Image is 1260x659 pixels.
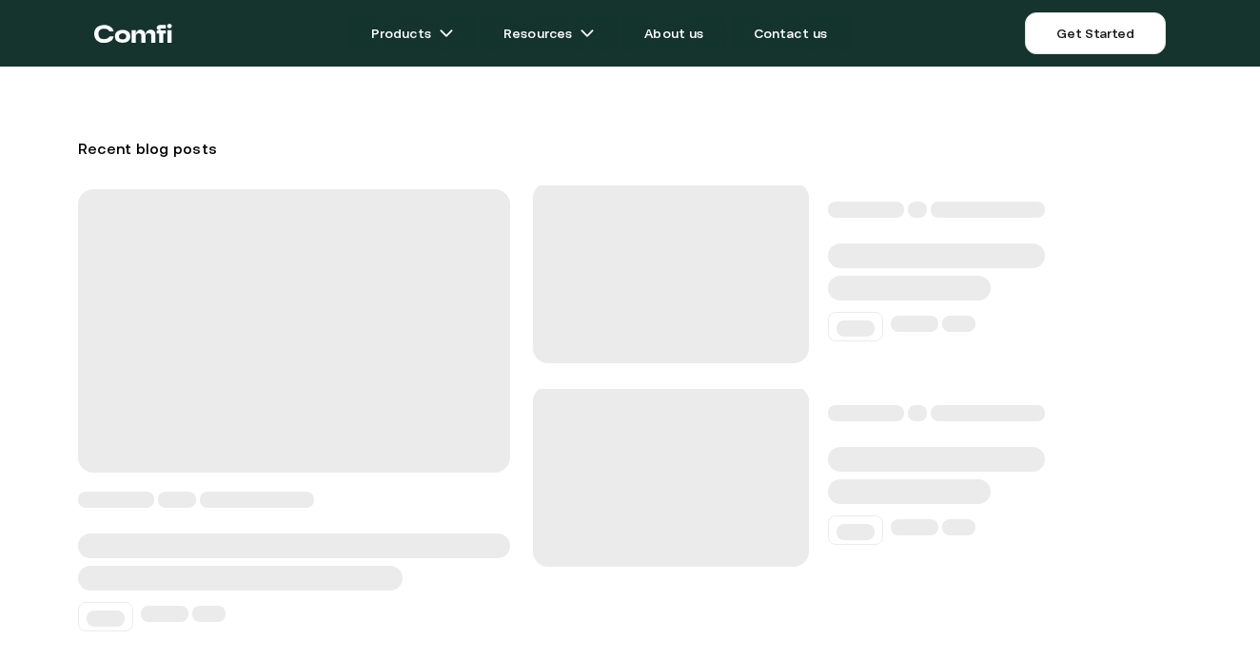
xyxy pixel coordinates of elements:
[158,492,196,508] span: ‌
[78,133,1182,164] h3: Recent blog posts
[931,202,1045,218] span: ‌
[837,524,875,540] span: ‌
[837,320,875,337] span: ‌
[828,276,991,300] span: ‌
[621,14,726,52] a: About us
[828,447,1045,472] span: ‌
[828,479,991,504] span: ‌
[481,14,618,52] a: Resourcesarrow icons
[828,405,904,421] span: ‌
[533,389,809,570] span: ‌
[908,202,927,218] span: ‌
[87,611,125,627] span: ‌
[931,405,1045,421] span: ‌
[94,5,172,62] a: Return to the top of the Comfi home page
[200,492,314,508] span: ‌
[580,26,595,41] img: arrow icons
[731,14,851,52] a: Contact us
[533,185,809,366] span: ‌
[1025,12,1165,54] a: Get Started
[439,26,454,41] img: arrow icons
[942,316,975,332] span: ‌
[78,566,403,591] span: ‌
[141,606,188,622] span: ‌
[828,243,1045,268] span: ‌
[192,606,226,622] span: ‌
[942,519,975,535] span: ‌
[348,14,477,52] a: Productsarrow icons
[908,405,927,421] span: ‌
[891,519,938,535] span: ‌
[891,316,938,332] span: ‌
[828,202,904,218] span: ‌
[78,189,510,473] span: ‌
[78,533,510,558] span: ‌
[78,492,154,508] span: ‌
